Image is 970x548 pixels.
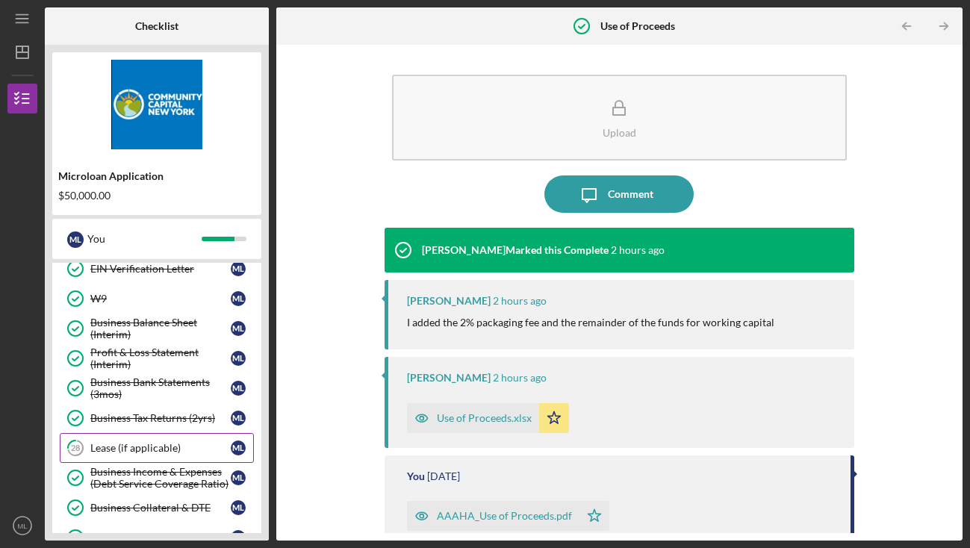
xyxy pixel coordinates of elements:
[90,293,231,305] div: W9
[60,284,254,314] a: W9ML
[407,295,491,307] div: [PERSON_NAME]
[135,20,178,32] b: Checklist
[600,20,675,32] b: Use of Proceeds
[17,522,28,530] text: ML
[231,381,246,396] div: M L
[60,254,254,284] a: EIN Verification LetterML
[90,532,231,544] div: Business Certification
[60,373,254,403] a: Business Bank Statements (3mos)ML
[60,403,254,433] a: Business Tax Returns (2yrs)ML
[231,440,246,455] div: M L
[90,317,231,340] div: Business Balance Sheet (Interim)
[231,261,246,276] div: M L
[231,530,246,545] div: M L
[231,351,246,366] div: M L
[60,343,254,373] a: Profit & Loss Statement (Interim)ML
[231,470,246,485] div: M L
[67,231,84,248] div: M L
[544,175,694,213] button: Comment
[58,170,255,182] div: Microloan Application
[407,314,774,331] p: I added the 2% packaging fee and the remainder of the funds for working capital
[437,412,532,424] div: Use of Proceeds.xlsx
[493,295,547,307] time: 2025-09-19 15:25
[437,510,572,522] div: AAAHA_Use of Proceeds.pdf
[603,127,636,138] div: Upload
[407,501,609,531] button: AAAHA_Use of Proceeds.pdf
[611,244,665,256] time: 2025-09-19 15:25
[52,60,261,149] img: Product logo
[90,376,231,400] div: Business Bank Statements (3mos)
[90,263,231,275] div: EIN Verification Letter
[392,75,847,161] button: Upload
[422,244,609,256] div: [PERSON_NAME] Marked this Complete
[427,470,460,482] time: 2025-09-18 01:04
[90,346,231,370] div: Profit & Loss Statement (Interim)
[60,493,254,523] a: Business Collateral & DTEML
[60,433,254,463] a: 28Lease (if applicable)ML
[7,511,37,541] button: ML
[90,466,231,490] div: Business Income & Expenses (Debt Service Coverage Ratio)
[90,502,231,514] div: Business Collateral & DTE
[407,372,491,384] div: [PERSON_NAME]
[231,291,246,306] div: M L
[493,372,547,384] time: 2025-09-19 15:24
[231,321,246,336] div: M L
[87,226,202,252] div: You
[231,411,246,426] div: M L
[407,470,425,482] div: You
[90,442,231,454] div: Lease (if applicable)
[407,403,569,433] button: Use of Proceeds.xlsx
[58,190,255,202] div: $50,000.00
[608,175,653,213] div: Comment
[71,443,80,453] tspan: 28
[60,463,254,493] a: Business Income & Expenses (Debt Service Coverage Ratio)ML
[60,314,254,343] a: Business Balance Sheet (Interim)ML
[90,412,231,424] div: Business Tax Returns (2yrs)
[231,500,246,515] div: M L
